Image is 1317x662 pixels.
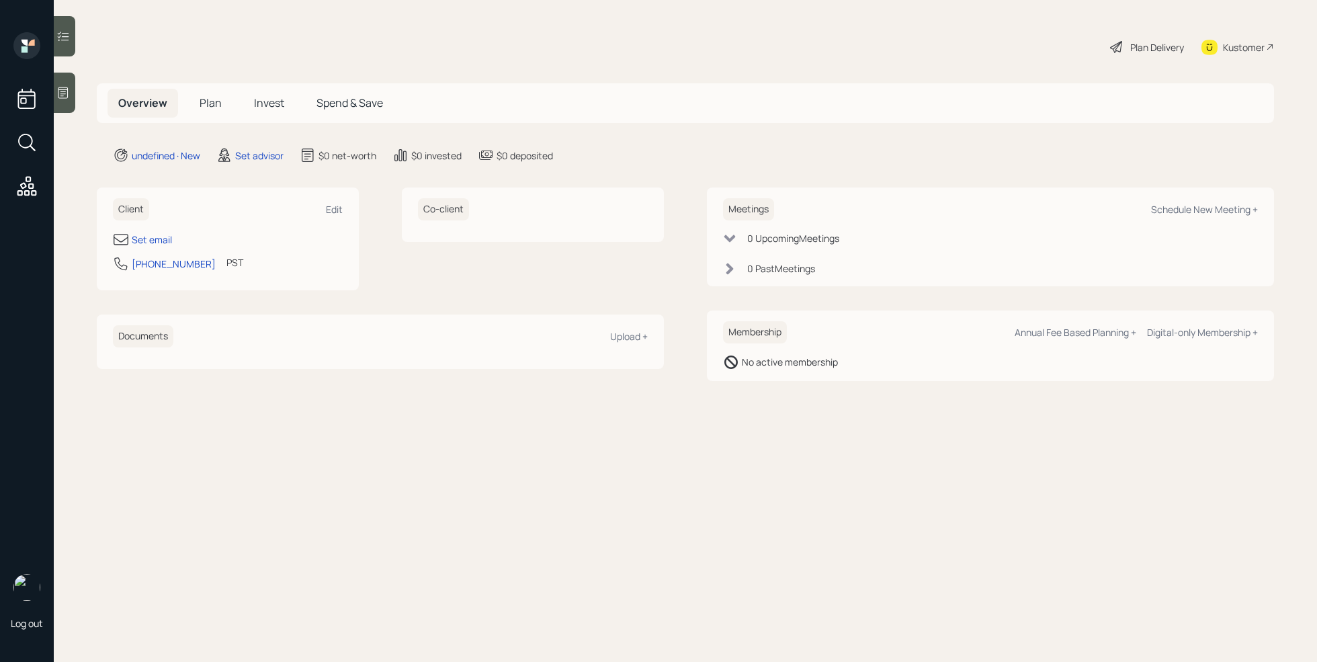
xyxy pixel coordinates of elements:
[723,198,774,220] h6: Meetings
[723,321,787,343] h6: Membership
[610,330,648,343] div: Upload +
[1151,203,1258,216] div: Schedule New Meeting +
[132,149,200,163] div: undefined · New
[1147,326,1258,339] div: Digital-only Membership +
[113,325,173,347] h6: Documents
[113,198,149,220] h6: Client
[1223,40,1265,54] div: Kustomer
[497,149,553,163] div: $0 deposited
[747,231,839,245] div: 0 Upcoming Meeting s
[132,257,216,271] div: [PHONE_NUMBER]
[11,617,43,630] div: Log out
[318,149,376,163] div: $0 net-worth
[118,95,167,110] span: Overview
[254,95,284,110] span: Invest
[132,233,172,247] div: Set email
[418,198,469,220] h6: Co-client
[200,95,222,110] span: Plan
[747,261,815,276] div: 0 Past Meeting s
[1130,40,1184,54] div: Plan Delivery
[13,574,40,601] img: retirable_logo.png
[235,149,284,163] div: Set advisor
[316,95,383,110] span: Spend & Save
[1015,326,1136,339] div: Annual Fee Based Planning +
[226,255,243,270] div: PST
[326,203,343,216] div: Edit
[411,149,462,163] div: $0 invested
[742,355,838,369] div: No active membership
